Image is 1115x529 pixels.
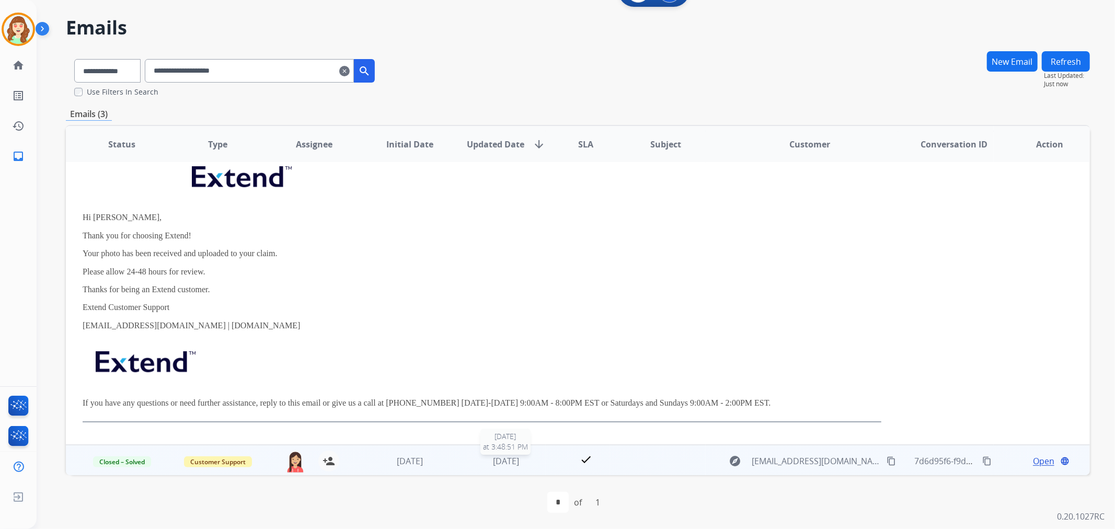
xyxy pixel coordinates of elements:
p: 0.20.1027RC [1057,510,1105,523]
img: avatar [4,15,33,44]
span: Customer [789,138,830,151]
mat-icon: inbox [12,150,25,163]
div: of [574,496,582,509]
p: [EMAIL_ADDRESS][DOMAIN_NAME] | [DOMAIN_NAME] [83,321,881,330]
span: [EMAIL_ADDRESS][DOMAIN_NAME] [752,455,880,467]
div: 1 [587,492,608,513]
mat-icon: clear [339,65,350,77]
button: New Email [987,51,1038,72]
span: [DATE] [397,455,423,467]
mat-icon: history [12,120,25,132]
img: extend.png [83,339,206,380]
span: [DATE] [493,455,519,467]
th: Action [994,126,1090,163]
mat-icon: arrow_downward [533,138,545,151]
mat-icon: explore [729,455,741,467]
p: Your photo has been received and uploaded to your claim. [83,249,881,258]
span: at 3:48:51 PM [483,442,528,452]
img: agent-avatar [285,451,306,473]
span: 7d6d95f6-f9de-4466-b714-c05299169178 [915,455,1073,467]
span: Closed – Solved [93,456,151,467]
mat-icon: content_copy [887,456,896,466]
mat-icon: search [358,65,371,77]
p: Extend Customer Support [83,303,881,312]
mat-icon: content_copy [982,456,992,466]
span: Updated Date [467,138,524,151]
span: Customer Support [184,456,252,467]
span: [DATE] [483,431,528,442]
span: Just now [1044,80,1090,88]
span: SLA [578,138,593,151]
mat-icon: home [12,59,25,72]
span: Initial Date [386,138,433,151]
span: Subject [650,138,681,151]
span: Assignee [296,138,332,151]
button: Refresh [1042,51,1090,72]
mat-icon: person_add [323,455,335,467]
mat-icon: check [580,453,592,466]
h2: Emails [66,17,1090,38]
span: Type [208,138,227,151]
mat-icon: language [1060,456,1070,466]
img: extend.png [179,154,302,195]
p: Thanks for being an Extend customer. [83,285,881,294]
p: Please allow 24-48 hours for review. [83,267,881,277]
span: Open [1033,455,1054,467]
span: Last Updated: [1044,72,1090,80]
p: If you have any questions or need further assistance, reply to this email or give us a call at [P... [83,398,881,408]
span: Conversation ID [921,138,987,151]
p: Hi [PERSON_NAME], [83,213,881,222]
p: Thank you for choosing Extend! [83,231,881,240]
label: Use Filters In Search [87,87,158,97]
mat-icon: list_alt [12,89,25,102]
span: Status [108,138,135,151]
p: Emails (3) [66,108,112,121]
